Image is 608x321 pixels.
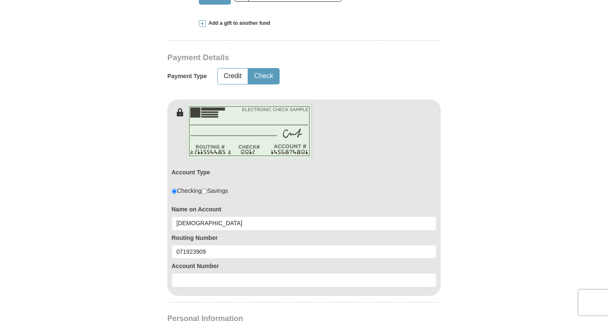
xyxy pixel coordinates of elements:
[172,234,436,242] label: Routing Number
[172,262,436,270] label: Account Number
[172,205,436,213] label: Name on Account
[172,168,210,176] label: Account Type
[248,68,279,84] button: Check
[172,187,228,195] div: Checking Savings
[167,73,207,80] h5: Payment Type
[186,104,312,159] img: check-en.png
[206,20,270,27] span: Add a gift to another fund
[218,68,248,84] button: Credit
[167,53,382,63] h3: Payment Details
